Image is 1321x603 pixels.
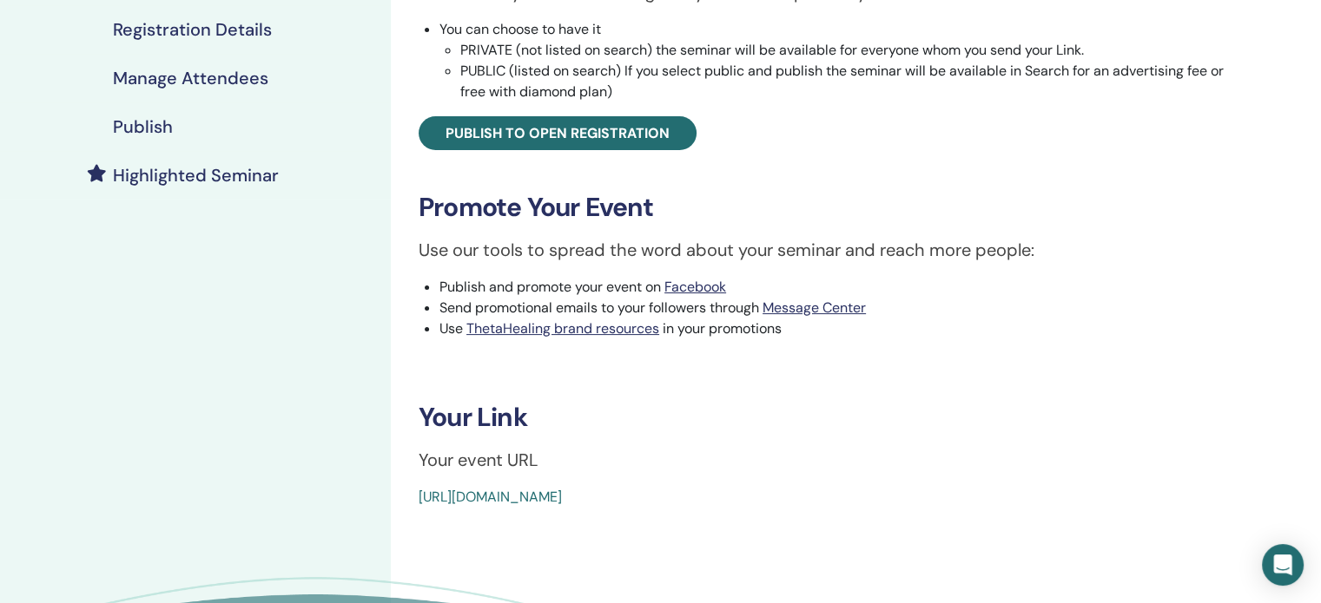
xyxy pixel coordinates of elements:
h4: Registration Details [113,19,272,40]
li: PUBLIC (listed on search) If you select public and publish the seminar will be available in Searc... [460,61,1244,102]
a: Facebook [664,278,726,296]
li: You can choose to have it [439,19,1244,102]
div: Open Intercom Messenger [1262,544,1304,586]
li: Send promotional emails to your followers through [439,298,1244,318]
a: ThetaHealing brand resources [466,319,659,338]
p: Use our tools to spread the word about your seminar and reach more people: [419,237,1244,263]
a: Publish to open registration [419,116,697,150]
p: Your event URL [419,447,1244,473]
a: [URL][DOMAIN_NAME] [419,488,562,506]
h4: Publish [113,116,173,137]
h4: Manage Attendees [113,68,268,88]
h3: Your Link [419,402,1244,433]
h4: Highlighted Seminar [113,165,279,186]
li: Publish and promote your event on [439,277,1244,298]
a: Message Center [763,298,866,317]
h3: Promote Your Event [419,192,1244,223]
span: Publish to open registration [446,124,670,142]
li: PRIVATE (not listed on search) the seminar will be available for everyone whom you send your Link. [460,40,1244,61]
li: Use in your promotions [439,318,1244,339]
